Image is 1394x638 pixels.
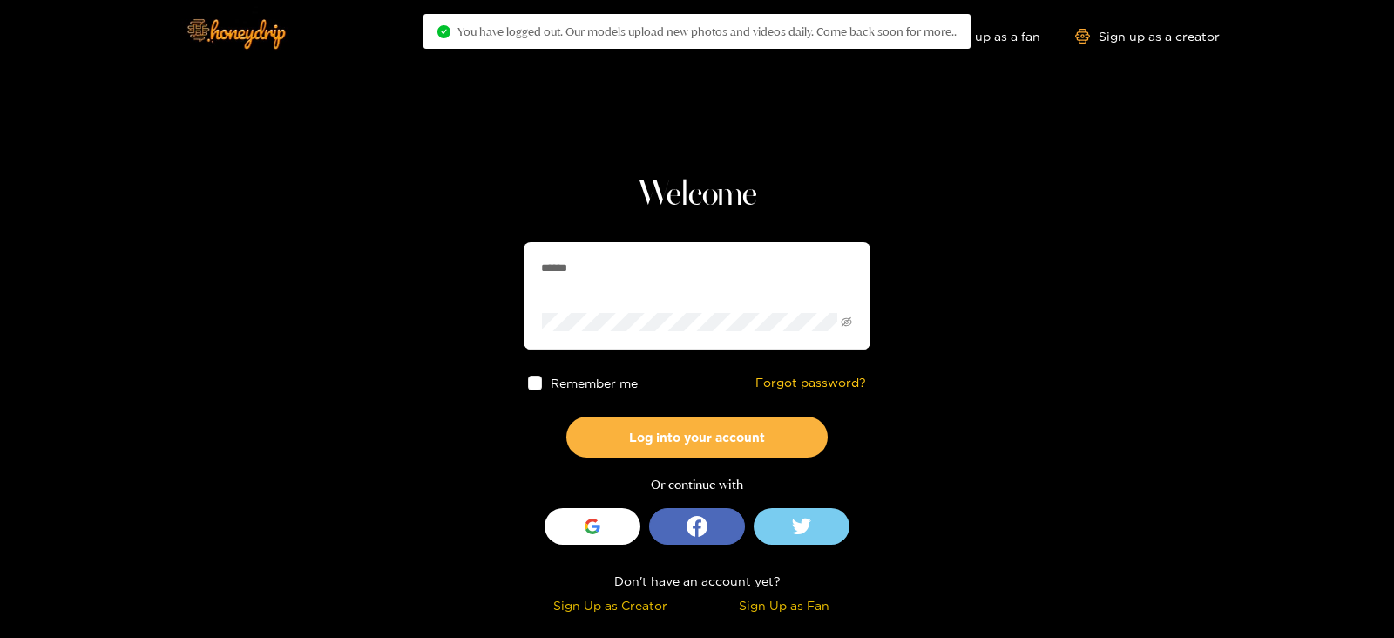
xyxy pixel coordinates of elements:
h1: Welcome [524,174,870,216]
div: Or continue with [524,475,870,495]
button: Log into your account [566,417,828,458]
span: Remember me [552,377,639,390]
div: Sign Up as Creator [528,595,693,615]
span: check-circle [437,25,450,38]
div: Don't have an account yet? [524,571,870,591]
div: Sign Up as Fan [701,595,866,615]
a: Sign up as a fan [921,29,1040,44]
span: eye-invisible [841,316,852,328]
span: You have logged out. Our models upload new photos and videos daily. Come back soon for more.. [457,24,957,38]
a: Forgot password? [755,376,866,390]
a: Sign up as a creator [1075,29,1220,44]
